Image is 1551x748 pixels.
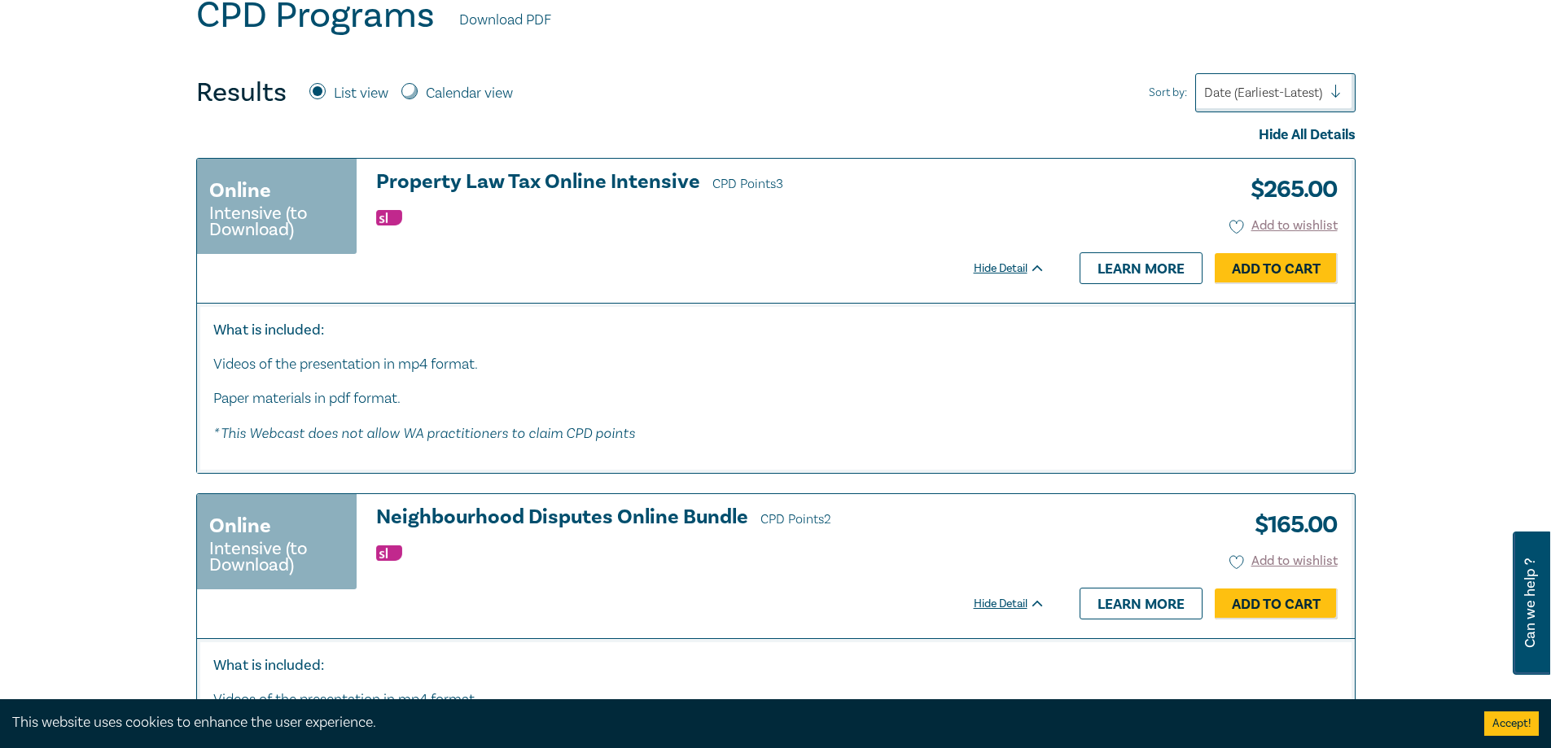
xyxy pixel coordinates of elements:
small: Intensive (to Download) [209,540,344,573]
button: Accept cookies [1484,711,1539,736]
h3: Neighbourhood Disputes Online Bundle [376,506,1045,531]
a: Download PDF [459,10,551,31]
span: Can we help ? [1523,541,1538,665]
div: This website uses cookies to enhance the user experience. [12,712,1460,733]
img: Substantive Law [376,210,402,225]
h3: Online [209,511,271,540]
label: Calendar view [426,83,513,104]
button: Add to wishlist [1229,217,1338,235]
h3: $ 165.00 [1242,506,1338,544]
span: CPD Points 2 [760,511,831,527]
label: List view [334,83,388,104]
strong: What is included: [213,656,324,675]
h3: Online [209,176,271,205]
div: Hide All Details [196,125,1356,146]
h3: $ 265.00 [1238,171,1338,208]
p: Paper materials in pdf format. [213,388,1339,409]
p: Videos of the presentation in mp4 format. [213,354,1339,375]
img: Substantive Law [376,545,402,561]
strong: What is included: [213,321,324,339]
a: Neighbourhood Disputes Online Bundle CPD Points2 [376,506,1045,531]
div: Hide Detail [974,596,1063,612]
a: Learn more [1080,588,1203,619]
small: Intensive (to Download) [209,205,344,238]
em: * This Webcast does not allow WA practitioners to claim CPD points [213,424,635,441]
a: Add to Cart [1215,588,1338,619]
a: Add to Cart [1215,253,1338,284]
a: Property Law Tax Online Intensive CPD Points3 [376,171,1045,195]
span: Sort by: [1149,84,1187,102]
span: CPD Points 3 [712,176,783,192]
h4: Results [196,77,287,109]
a: Learn more [1080,252,1203,283]
button: Add to wishlist [1229,552,1338,571]
h3: Property Law Tax Online Intensive [376,171,1045,195]
p: Videos of the presentation in mp4 format. [213,689,1339,711]
div: Hide Detail [974,260,1063,277]
input: Sort by [1204,84,1207,102]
